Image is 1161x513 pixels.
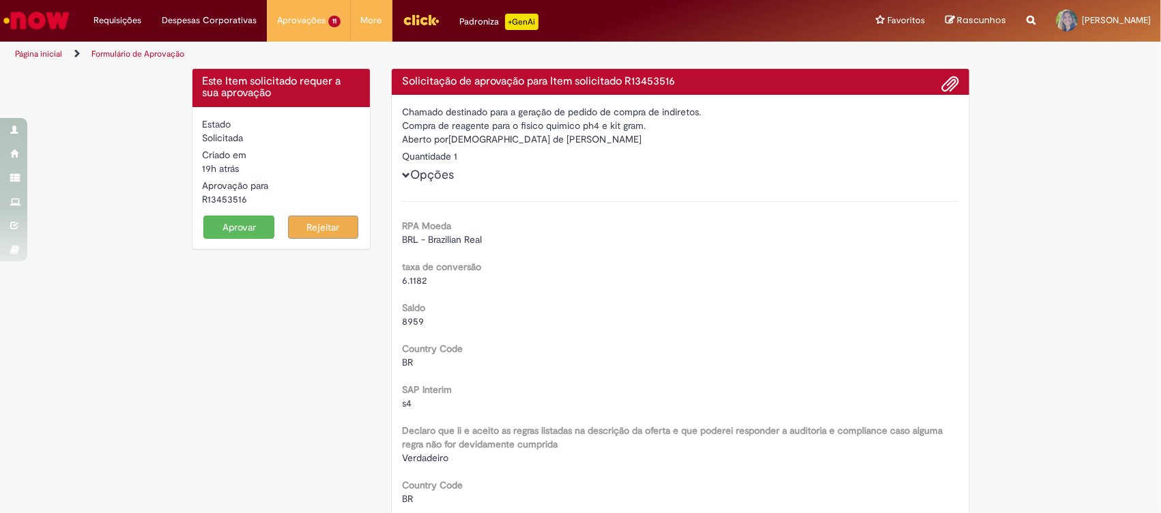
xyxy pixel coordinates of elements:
time: 27/08/2025 16:19:58 [203,162,240,175]
b: Declaro que li e aceito as regras listadas na descrição da oferta e que poderei responder a audit... [402,424,943,450]
span: Requisições [94,14,141,27]
b: taxa de conversão [402,261,481,273]
label: Aberto por [402,132,448,146]
label: Aprovação para [203,179,269,192]
span: BR [402,493,413,505]
button: Aprovar [203,216,274,239]
p: +GenAi [505,14,539,30]
span: BRL - Brazilian Real [402,233,482,246]
h4: Solicitação de aprovação para Item solicitado R13453516 [402,76,959,88]
span: 6.1182 [402,274,427,287]
ul: Trilhas de página [10,42,764,67]
label: Estado [203,117,231,131]
a: Página inicial [15,48,62,59]
label: Criado em [203,148,247,162]
div: [DEMOGRAPHIC_DATA] de [PERSON_NAME] [402,132,959,149]
div: Solicitada [203,131,360,145]
a: Formulário de Aprovação [91,48,184,59]
span: s4 [402,397,412,409]
span: 19h atrás [203,162,240,175]
span: 11 [328,16,341,27]
b: Country Code [402,342,463,355]
a: Rascunhos [945,14,1006,27]
div: R13453516 [203,192,360,206]
span: Verdadeiro [402,452,448,464]
span: Despesas Corporativas [162,14,257,27]
span: BR [402,356,413,368]
div: Chamado destinado para a geração de pedido de compra de indiretos. [402,105,959,119]
b: Saldo [402,302,425,314]
b: Country Code [402,479,463,491]
b: SAP Interim [402,383,452,396]
div: 27/08/2025 16:19:58 [203,162,360,175]
h4: Este Item solicitado requer a sua aprovação [203,76,360,100]
button: Rejeitar [288,216,359,239]
b: RPA Moeda [402,220,451,232]
div: Padroniza [460,14,539,30]
span: Aprovações [277,14,326,27]
div: Quantidade 1 [402,149,959,163]
div: Compra de reagente para o fisico quimico ph4 e kit gram. [402,119,959,132]
span: Rascunhos [957,14,1006,27]
span: 8959 [402,315,424,327]
img: click_logo_yellow_360x200.png [403,10,440,30]
span: More [361,14,382,27]
span: Favoritos [887,14,925,27]
span: [PERSON_NAME] [1082,14,1151,26]
img: ServiceNow [1,7,72,34]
